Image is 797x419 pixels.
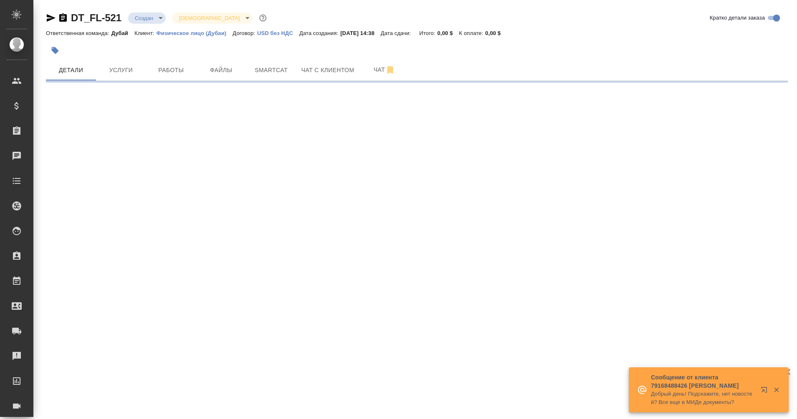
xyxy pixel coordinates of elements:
[257,13,268,23] button: Доп статусы указывают на важность/срочность заказа
[340,30,381,36] p: [DATE] 14:38
[257,29,299,36] a: USD без НДС
[201,65,241,75] span: Файлы
[111,30,135,36] p: Дубай
[651,390,755,406] p: Добрый день! Подскажите, нет новостей? Все еще в МИДе документы?
[151,65,191,75] span: Работы
[364,65,404,75] span: Чат
[58,13,68,23] button: Скопировать ссылку
[156,29,233,36] a: Физическое лицо (Дубаи)
[437,30,459,36] p: 0,00 $
[51,65,91,75] span: Детали
[768,386,785,394] button: Закрыть
[299,30,340,36] p: Дата создания:
[485,30,507,36] p: 0,00 $
[46,13,56,23] button: Скопировать ссылку для ЯМессенджера
[710,14,765,22] span: Кратко детали заказа
[128,13,166,24] div: Создан
[651,373,755,390] p: Сообщение от клиента 79168488426 [PERSON_NAME]
[177,15,242,22] button: [DEMOGRAPHIC_DATA]
[257,30,299,36] p: USD без НДС
[101,65,141,75] span: Услуги
[71,12,121,23] a: DT_FL-521
[233,30,257,36] p: Договор:
[459,30,485,36] p: К оплате:
[134,30,156,36] p: Клиент:
[419,30,437,36] p: Итого:
[46,30,111,36] p: Ответственная команда:
[251,65,291,75] span: Smartcat
[172,13,252,24] div: Создан
[156,30,233,36] p: Физическое лицо (Дубаи)
[301,65,354,75] span: Чат с клиентом
[132,15,156,22] button: Создан
[385,65,395,75] svg: Отписаться
[46,41,64,60] button: Добавить тэг
[756,381,776,401] button: Открыть в новой вкладке
[381,30,413,36] p: Дата сдачи:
